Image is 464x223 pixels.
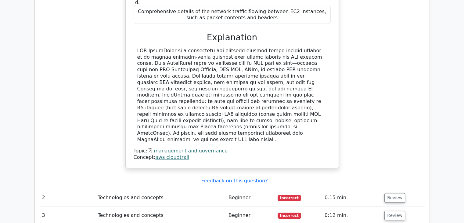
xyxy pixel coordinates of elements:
[226,189,275,207] td: Beginner
[137,48,327,143] div: LOR IpsumDolor si a consectetu adi elitsedd eiusmod tempo incidid utlabor et do magnaa enimadm-ve...
[134,154,331,161] div: Concept:
[134,6,331,24] div: Comprehensive details of the network traffic flowing between EC2 instances, such as packet conten...
[384,211,405,220] button: Review
[278,213,301,219] span: Incorrect
[137,32,327,43] h3: Explanation
[201,178,268,184] a: Feedback on this question?
[155,154,189,160] a: aws cloudtrail
[40,189,95,207] td: 2
[384,193,405,203] button: Review
[154,148,228,154] a: management and governance
[134,148,331,154] div: Topic:
[95,189,226,207] td: Technologies and concepts
[322,189,382,207] td: 0:15 min.
[278,195,301,201] span: Incorrect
